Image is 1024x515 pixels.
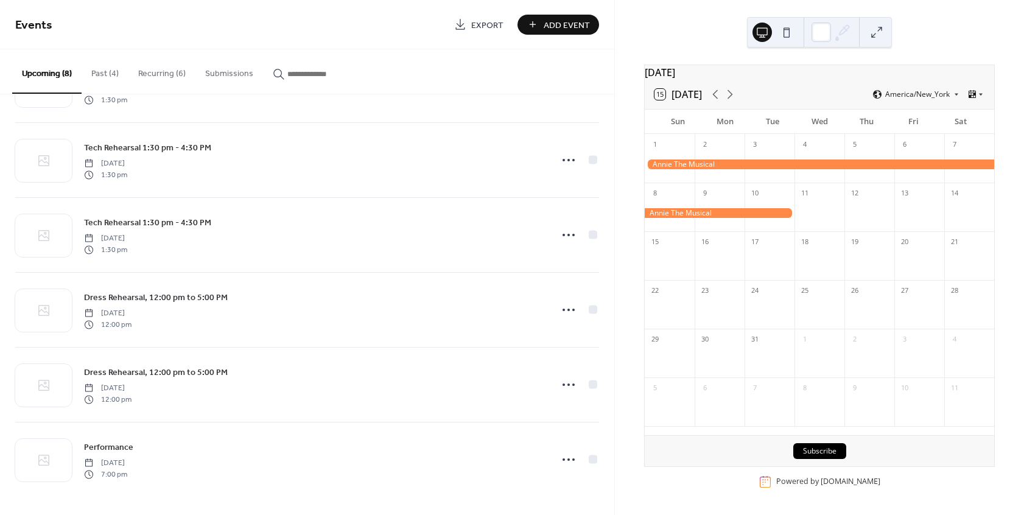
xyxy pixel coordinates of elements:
div: 3 [898,333,911,346]
div: Annie The Musical [645,208,794,219]
div: 31 [748,333,762,346]
div: 18 [798,236,812,249]
div: 20 [898,236,911,249]
span: [DATE] [84,308,132,319]
span: [DATE] [84,458,127,469]
div: 29 [648,333,662,346]
button: Submissions [195,49,263,93]
div: 1 [798,333,812,346]
div: 27 [898,284,911,298]
div: 10 [898,382,911,395]
div: Annie The Musical [645,159,994,170]
button: Recurring (6) [128,49,195,93]
div: 11 [798,187,812,200]
div: 6 [698,382,712,395]
span: 1:30 pm [84,94,127,105]
span: [DATE] [84,383,132,394]
div: 19 [848,236,861,249]
a: Tech Rehearsal 1:30 pm - 4:30 PM [84,141,211,155]
div: Fri [890,110,937,134]
div: 2 [848,333,861,346]
span: 1:30 pm [84,244,127,255]
div: 9 [698,187,712,200]
a: [DOMAIN_NAME] [821,476,880,486]
div: 26 [848,284,861,298]
a: Export [445,15,513,35]
button: Past (4) [82,49,128,93]
div: 4 [798,138,812,152]
button: Subscribe [793,443,846,459]
div: Sun [654,110,701,134]
div: 16 [698,236,712,249]
span: Events [15,13,52,37]
div: Mon [702,110,749,134]
span: 1:30 pm [84,169,127,180]
div: 1 [648,138,662,152]
div: 25 [798,284,812,298]
span: Performance [84,441,133,454]
div: 17 [748,236,762,249]
button: Add Event [517,15,599,35]
div: 9 [848,382,861,395]
a: Dress Rehearsal, 12:00 pm to 5:00 PM [84,365,228,379]
button: Upcoming (8) [12,49,82,94]
span: 12:00 pm [84,319,132,330]
div: 24 [748,284,762,298]
div: 30 [698,333,712,346]
div: 2 [698,138,712,152]
div: 12 [848,187,861,200]
span: Add Event [544,19,590,32]
span: Dress Rehearsal, 12:00 pm to 5:00 PM [84,366,228,379]
span: Tech Rehearsal 1:30 pm - 4:30 PM [84,217,211,229]
div: 23 [698,284,712,298]
span: [DATE] [84,233,127,244]
div: 5 [848,138,861,152]
span: 7:00 pm [84,469,127,480]
a: Dress Rehearsal, 12:00 pm to 5:00 PM [84,290,228,304]
div: 28 [948,284,961,298]
span: Dress Rehearsal, 12:00 pm to 5:00 PM [84,292,228,304]
div: 21 [948,236,961,249]
div: [DATE] [645,65,994,80]
div: Powered by [776,476,880,486]
div: 5 [648,382,662,395]
div: Wed [796,110,843,134]
span: [DATE] [84,158,127,169]
div: 10 [748,187,762,200]
div: Sat [938,110,984,134]
div: 6 [898,138,911,152]
span: Export [471,19,503,32]
span: America/New_York [885,91,950,98]
button: 15[DATE] [650,86,706,103]
div: 14 [948,187,961,200]
div: 15 [648,236,662,249]
span: 12:00 pm [84,394,132,405]
span: Tech Rehearsal 1:30 pm - 4:30 PM [84,142,211,155]
div: Thu [843,110,890,134]
div: 7 [948,138,961,152]
div: 11 [948,382,961,395]
div: 13 [898,187,911,200]
a: Performance [84,440,133,454]
a: Tech Rehearsal 1:30 pm - 4:30 PM [84,215,211,229]
div: 7 [748,382,762,395]
div: 3 [748,138,762,152]
div: 4 [948,333,961,346]
div: 8 [798,382,812,395]
div: 22 [648,284,662,298]
div: Tue [749,110,796,134]
div: 8 [648,187,662,200]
